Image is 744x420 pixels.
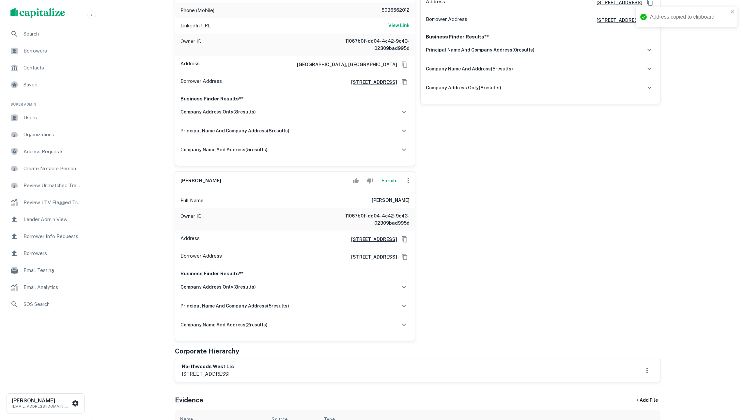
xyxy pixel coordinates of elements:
h6: [GEOGRAPHIC_DATA], [GEOGRAPHIC_DATA] [292,61,397,68]
a: Contacts [5,60,86,76]
span: Organizations [23,131,82,139]
button: Accept [350,174,362,187]
span: SOS Search [23,300,82,308]
p: Business Finder Results** [180,95,410,103]
button: close [730,9,735,15]
p: Borrower Address [426,15,467,25]
p: Full Name [180,197,204,204]
button: Copy Address [400,77,410,87]
p: Owner ID [180,212,202,227]
iframe: Chat Widget [711,368,744,399]
span: Review Unmatched Transactions [23,182,82,189]
h6: company address only ( 8 results) [426,84,501,91]
a: Email Testing [5,262,86,278]
p: Borrower Address [180,77,222,87]
a: Search [5,26,86,42]
p: Borrower Address [180,252,222,262]
h6: 11067b0f-dd04-4c42-9c43-02309bad995d [331,212,410,227]
a: Review Unmatched Transactions [5,178,86,193]
span: Search [23,30,82,38]
span: Review LTV Flagged Transactions [23,199,82,206]
h6: principal name and company address ( 0 results) [426,46,535,53]
a: SOS Search [5,296,86,312]
a: Users [5,110,86,126]
h6: principal name and company address ( 5 results) [180,302,289,309]
a: [STREET_ADDRESS] [346,236,397,243]
p: Address [180,60,200,69]
h5: Corporate Hierarchy [175,346,239,356]
div: + Add File [624,395,670,406]
h6: company address only ( 8 results) [180,108,256,115]
p: Business Finder Results** [180,270,410,277]
a: Lender Admin View [5,212,86,227]
button: Copy Address [400,234,410,244]
p: Business Finder Results** [426,33,655,41]
a: Email Analytics [5,279,86,295]
p: [STREET_ADDRESS] [182,370,234,378]
p: [EMAIL_ADDRESS][DOMAIN_NAME] [12,403,70,409]
h5: Evidence [175,395,203,405]
a: Organizations [5,127,86,142]
button: Enrich [378,174,399,187]
h6: [PERSON_NAME] [372,197,410,204]
h6: company name and address ( 5 results) [180,146,268,153]
li: Super Admin [5,94,86,110]
span: Lender Admin View [23,216,82,223]
h6: [PERSON_NAME] [12,398,70,403]
button: Copy Address [400,252,410,262]
span: Create Notable Person [23,165,82,172]
h6: company address only ( 8 results) [180,283,256,291]
button: Copy Address [400,60,410,69]
p: Owner ID [180,37,202,52]
button: Reject [364,174,376,187]
a: Access Requests [5,144,86,159]
p: Phone (Mobile) [180,7,214,14]
a: Borrowers [5,246,86,261]
a: [STREET_ADDRESS] [346,253,397,261]
div: Address copied to clipboard [650,13,728,21]
span: Contacts [23,64,82,72]
span: Access Requests [23,148,82,156]
a: Create Notable Person [5,161,86,176]
a: [STREET_ADDRESS] [346,79,397,86]
h6: northwoods west llc [182,363,234,370]
a: Review LTV Flagged Transactions [5,195,86,210]
span: Email Testing [23,266,82,274]
span: Borrowers [23,249,82,257]
img: capitalize-logo.png [10,8,65,18]
a: [STREET_ADDRESS] [591,17,643,24]
span: Borrowers [23,47,82,55]
span: Users [23,114,82,122]
h6: company name and address ( 5 results) [426,65,513,72]
h6: 5036562012 [370,7,410,14]
a: Borrowers [5,43,86,59]
a: Saved [5,77,86,93]
h6: View Link [388,22,410,29]
button: [PERSON_NAME][EMAIL_ADDRESS][DOMAIN_NAME] [7,393,85,413]
a: Borrower Info Requests [5,229,86,244]
span: Email Analytics [23,283,82,291]
p: Address [180,234,200,244]
h6: [PERSON_NAME] [180,177,221,185]
h6: 11067b0f-dd04-4c42-9c43-02309bad995d [331,37,410,52]
h6: company name and address ( 2 results) [180,321,268,328]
